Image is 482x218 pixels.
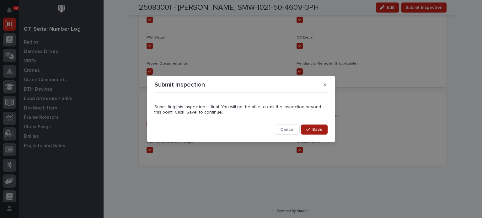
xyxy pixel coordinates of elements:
[301,125,328,135] button: Save
[280,127,294,132] span: Cancel
[154,81,205,88] p: Submit Inspection
[275,125,300,135] button: Cancel
[154,104,328,115] p: Submitting this inspection is final. You will not be able to edit the inspection beyond this poin...
[312,127,323,132] span: Save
